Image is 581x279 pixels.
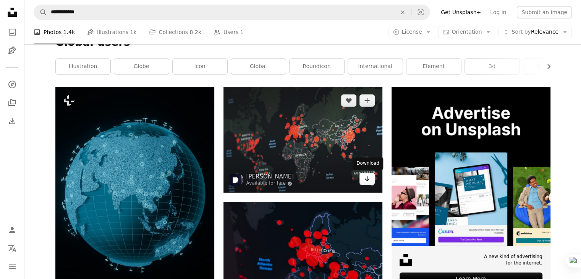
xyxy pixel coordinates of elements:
button: Search Unsplash [34,5,47,19]
a: Collections 8.2k [149,20,201,44]
a: Explore [5,77,20,92]
span: 1k [130,28,137,36]
a: roundicon [290,59,344,74]
a: Illustrations [5,43,20,58]
a: icon [173,59,227,74]
button: Add to Collection [359,94,375,107]
button: Submit an image [517,6,572,18]
a: international [348,59,403,74]
span: Sort by [511,29,531,35]
img: Go to Martin Sanchez's profile [231,174,243,186]
span: 8.2k [190,28,201,36]
span: Orientation [452,29,482,35]
button: Language [5,241,20,256]
button: Menu [5,259,20,274]
a: global [231,59,286,74]
a: red and black abstract art [223,136,382,143]
a: element [406,59,461,74]
span: Relevance [511,28,558,36]
span: 1 [240,28,244,36]
form: Find visuals sitewide [34,5,430,20]
button: Clear [394,5,411,19]
a: Available for hire [246,180,294,187]
a: 3d [465,59,520,74]
a: Get Unsplash+ [436,6,486,18]
a: 3d render [523,59,578,74]
a: Collections [5,95,20,110]
a: Download [359,173,375,185]
img: file-1631678316303-ed18b8b5cb9cimage [400,254,412,266]
span: License [402,29,422,35]
button: Visual search [411,5,430,19]
button: License [388,26,435,38]
img: red and black abstract art [223,87,382,193]
button: scroll list to the right [542,59,550,74]
a: Photos [5,24,20,40]
div: Download [353,157,383,170]
a: Users 1 [214,20,244,44]
a: globe [114,59,169,74]
a: Glowing blue earth with illuminated cities at night [55,195,214,201]
a: illustration [56,59,110,74]
a: Download History [5,114,20,129]
span: A new kind of advertising for the internet. [484,253,542,266]
a: Home — Unsplash [5,5,20,21]
a: text [223,251,382,258]
a: [PERSON_NAME] [246,173,294,180]
a: Log in [486,6,511,18]
a: Illustrations 1k [87,20,136,44]
button: Sort byRelevance [498,26,572,38]
img: file-1635990755334-4bfd90f37242image [392,87,550,246]
a: Log in / Sign up [5,222,20,238]
button: Orientation [438,26,495,38]
button: Like [341,94,356,107]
